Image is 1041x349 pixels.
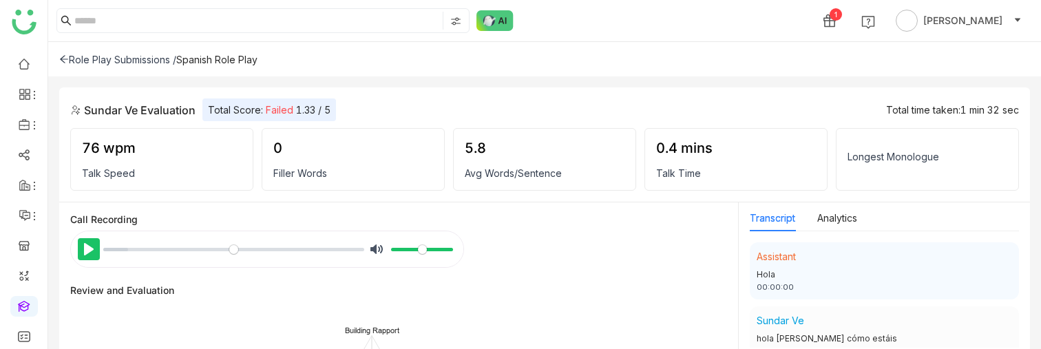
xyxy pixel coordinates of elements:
[82,167,242,179] div: Talk Speed
[476,10,514,31] img: ask-buddy-normal.svg
[817,211,857,226] button: Analytics
[266,104,293,116] span: Failed
[103,243,364,256] input: Seek
[893,10,1024,32] button: [PERSON_NAME]
[896,10,918,32] img: avatar
[757,251,796,262] span: Assistant
[391,243,453,256] input: Volume
[886,104,1019,116] div: Total time taken:
[848,151,1007,162] div: Longest Monologue
[273,167,433,179] div: Filler Words
[656,167,816,179] div: Talk Time
[70,284,174,296] div: Review and Evaluation
[465,140,624,156] div: 5.8
[202,98,336,121] div: Total Score: 1.33 / 5
[59,54,176,65] div: Role Play Submissions /
[757,332,1012,346] div: hola [PERSON_NAME] cómo estáis
[656,140,816,156] div: 0.4 mins
[923,13,1002,28] span: [PERSON_NAME]
[960,104,1019,116] span: 1 min 32 sec
[70,213,727,225] div: Call Recording
[78,238,100,260] button: Play
[450,16,461,27] img: search-type.svg
[12,10,36,34] img: logo
[830,8,842,21] div: 1
[757,268,1012,282] div: Hola
[176,54,257,65] div: Spanish Role Play
[273,140,433,156] div: 0
[70,105,81,116] img: role-play.svg
[861,15,875,29] img: help.svg
[345,326,399,335] text: Building Rapport
[465,167,624,179] div: Avg Words/Sentence
[757,282,1012,293] div: 00:00:00
[750,211,795,226] button: Transcript
[82,140,242,156] div: 76 wpm
[70,102,196,118] div: Sundar Ve Evaluation
[757,315,804,326] span: Sundar Ve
